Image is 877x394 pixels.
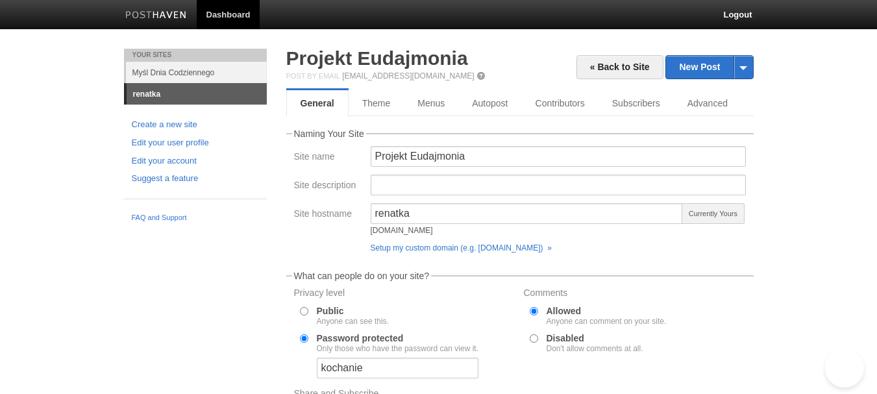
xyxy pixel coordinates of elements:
[292,129,366,138] legend: Naming Your Site
[317,345,478,352] div: Only those who have the password can view it.
[286,90,349,116] a: General
[682,203,744,224] span: Currently Yours
[547,306,667,325] label: Allowed
[342,71,474,80] a: [EMAIL_ADDRESS][DOMAIN_NAME]
[576,55,663,79] a: « Back to Site
[349,90,404,116] a: Theme
[124,49,267,62] li: Your Sites
[132,154,259,168] a: Edit your account
[599,90,674,116] a: Subscribers
[126,62,267,83] a: Myśl Dnia Codziennego
[132,136,259,150] a: Edit your user profile
[132,172,259,186] a: Suggest a feature
[458,90,521,116] a: Autopost
[404,90,458,116] a: Menus
[127,84,267,105] a: renatka
[286,47,468,69] a: Projekt Eudajmonia
[522,90,599,116] a: Contributors
[294,288,516,301] label: Privacy level
[547,334,643,352] label: Disabled
[547,317,667,325] div: Anyone can comment on your site.
[292,271,432,280] legend: What can people do on your site?
[286,72,340,80] span: Post by Email
[524,288,746,301] label: Comments
[294,209,363,221] label: Site hostname
[825,349,864,388] iframe: Help Scout Beacon - Open
[317,306,389,325] label: Public
[132,118,259,132] a: Create a new site
[371,227,684,234] div: [DOMAIN_NAME]
[547,345,643,352] div: Don't allow comments at all.
[666,56,752,79] a: New Post
[317,334,478,352] label: Password protected
[371,243,552,252] a: Setup my custom domain (e.g. [DOMAIN_NAME]) »
[125,11,187,21] img: Posthaven-bar
[317,317,389,325] div: Anyone can see this.
[294,152,363,164] label: Site name
[674,90,741,116] a: Advanced
[294,180,363,193] label: Site description
[132,212,259,224] a: FAQ and Support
